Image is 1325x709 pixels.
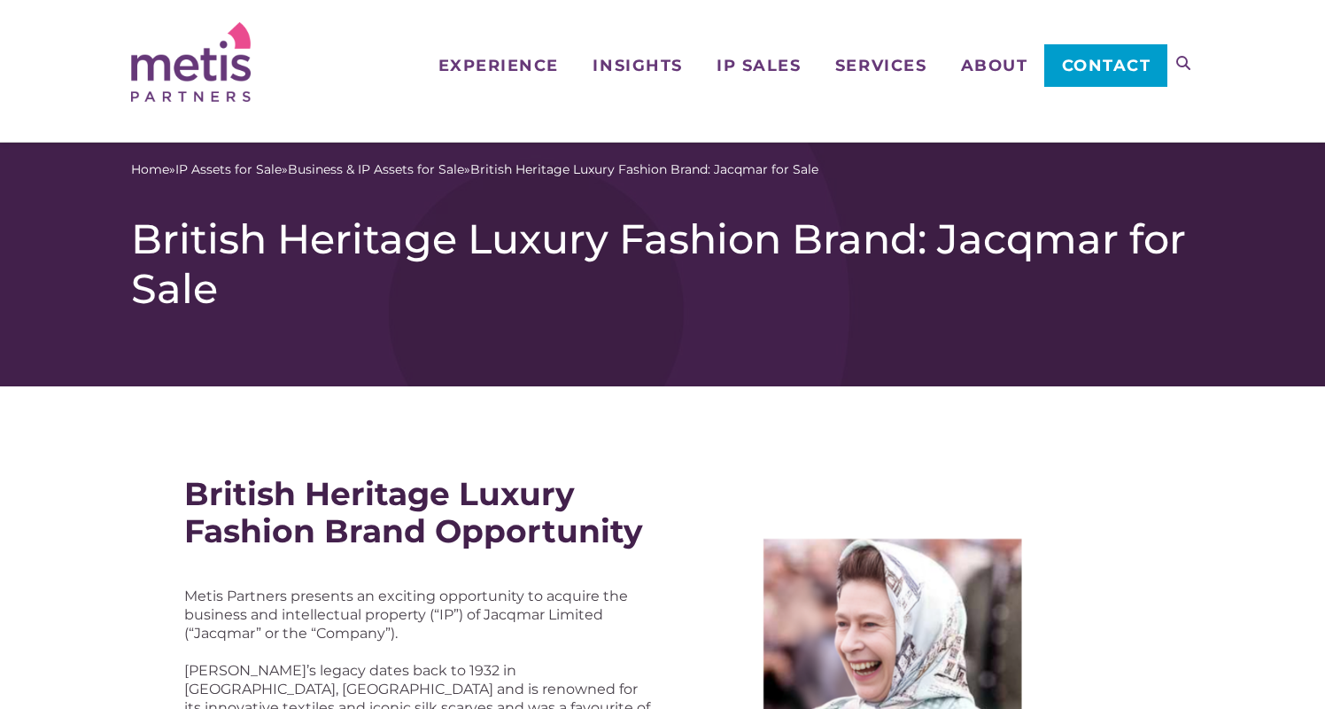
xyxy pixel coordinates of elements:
span: » » » [131,160,818,179]
a: Business & IP Assets for Sale [288,160,464,179]
span: Services [835,58,926,74]
h1: British Heritage Luxury Fashion Brand: Jacqmar for Sale [131,214,1194,314]
span: Contact [1062,58,1151,74]
span: British Heritage Luxury Fashion Brand: Jacqmar for Sale [470,160,818,179]
span: Experience [438,58,559,74]
span: About [961,58,1028,74]
a: IP Assets for Sale [175,160,282,179]
strong: British Heritage Luxury Fashion Brand Opportunity [184,474,643,550]
a: Home [131,160,169,179]
span: Insights [593,58,682,74]
p: Metis Partners presents an exciting opportunity to acquire the business and intellectual property... [184,587,654,643]
a: Contact [1044,44,1167,87]
span: IP Sales [717,58,801,74]
img: Metis Partners [131,22,251,102]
